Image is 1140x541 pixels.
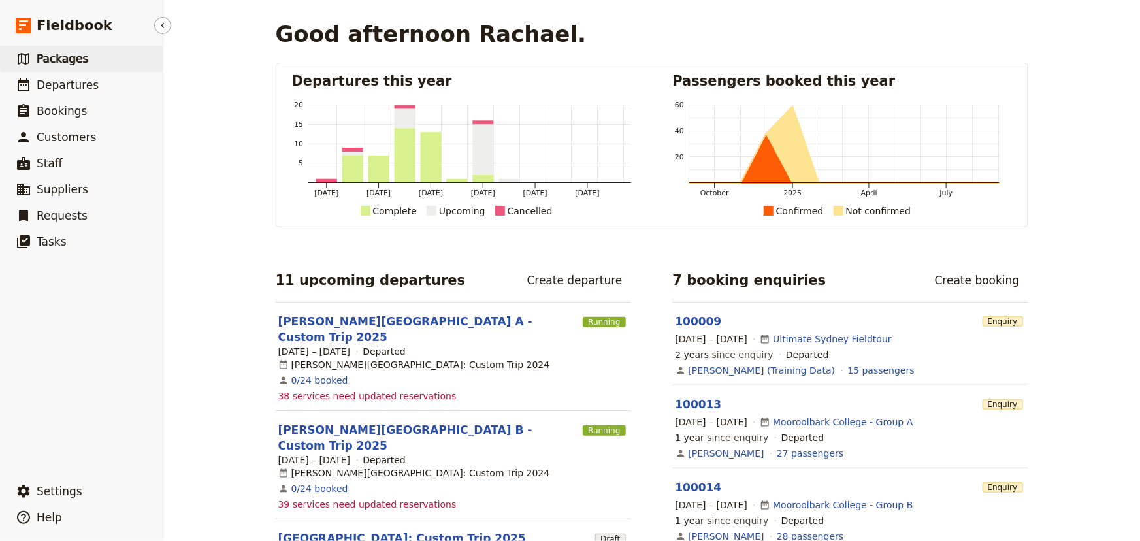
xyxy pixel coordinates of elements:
[676,499,748,512] span: [DATE] – [DATE]
[773,416,913,429] a: Mooroolbark College - Group A
[675,127,684,135] tspan: 40
[276,270,466,290] h2: 11 upcoming departures
[676,350,709,360] span: 2 years
[675,101,684,109] tspan: 60
[366,189,391,197] tspan: [DATE]
[278,422,578,453] a: [PERSON_NAME][GEOGRAPHIC_DATA] B - Custom Trip 2025
[676,416,748,429] span: [DATE] – [DATE]
[278,345,351,358] span: [DATE] – [DATE]
[37,235,67,248] span: Tasks
[983,316,1023,327] span: Enquiry
[470,189,495,197] tspan: [DATE]
[419,189,443,197] tspan: [DATE]
[294,120,303,129] tspan: 15
[363,453,406,467] div: Departed
[37,16,112,35] span: Fieldbook
[278,389,457,402] span: 38 services need updated reservations
[773,499,913,512] a: Mooroolbark College - Group B
[37,78,99,91] span: Departures
[298,159,302,168] tspan: 5
[939,189,953,197] tspan: July
[37,485,82,498] span: Settings
[276,21,587,47] h1: Good afternoon Rachael.
[291,374,348,387] a: View the bookings for this departure
[292,71,631,91] h2: Departures this year
[583,317,625,327] span: Running
[676,315,722,328] a: 100009
[673,71,1012,91] h2: Passengers booked this year
[37,52,88,65] span: Packages
[373,203,417,219] div: Complete
[676,398,722,411] a: 100013
[781,514,824,527] div: Departed
[278,498,457,511] span: 39 services need updated reservations
[846,203,911,219] div: Not confirmed
[523,189,547,197] tspan: [DATE]
[154,17,171,34] button: Hide menu
[439,203,485,219] div: Upcoming
[676,481,722,494] a: 100014
[776,203,824,219] div: Confirmed
[676,516,705,526] span: 1 year
[508,203,553,219] div: Cancelled
[583,425,625,436] span: Running
[676,433,705,443] span: 1 year
[860,189,877,197] tspan: April
[278,453,351,467] span: [DATE] – [DATE]
[575,189,599,197] tspan: [DATE]
[278,467,550,480] div: [PERSON_NAME][GEOGRAPHIC_DATA]: Custom Trip 2024
[676,514,769,527] span: since enquiry
[676,431,769,444] span: since enquiry
[278,358,550,371] div: [PERSON_NAME][GEOGRAPHIC_DATA]: Custom Trip 2024
[689,447,764,460] a: [PERSON_NAME]
[314,189,338,197] tspan: [DATE]
[783,189,802,197] tspan: 2025
[926,269,1028,291] a: Create booking
[983,399,1023,410] span: Enquiry
[519,269,631,291] a: Create departure
[781,431,824,444] div: Departed
[848,364,915,377] a: View the passengers for this booking
[278,314,578,345] a: [PERSON_NAME][GEOGRAPHIC_DATA] A - Custom Trip 2025
[786,348,829,361] div: Departed
[294,101,303,109] tspan: 20
[673,270,826,290] h2: 7 booking enquiries
[294,140,303,148] tspan: 10
[689,364,836,377] a: [PERSON_NAME] (Training Data)
[773,333,892,346] a: Ultimate Sydney Fieldtour
[676,333,748,346] span: [DATE] – [DATE]
[37,183,88,196] span: Suppliers
[37,131,96,144] span: Customers
[37,511,62,524] span: Help
[675,153,684,161] tspan: 20
[983,482,1023,493] span: Enquiry
[37,209,88,222] span: Requests
[676,348,774,361] span: since enquiry
[37,105,87,118] span: Bookings
[291,482,348,495] a: View the bookings for this departure
[700,189,728,197] tspan: October
[777,447,843,460] a: View the passengers for this booking
[37,157,63,170] span: Staff
[363,345,406,358] div: Departed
